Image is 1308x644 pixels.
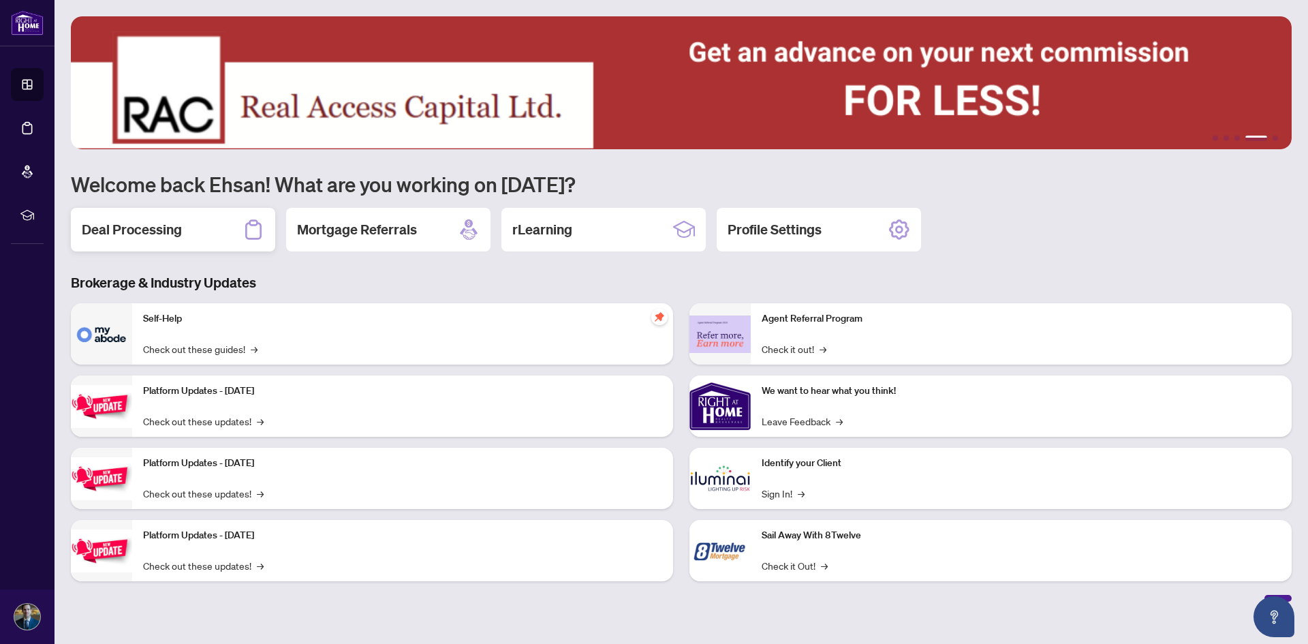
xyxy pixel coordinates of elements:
p: Sail Away With 8Twelve [762,528,1281,543]
a: Sign In!→ [762,486,805,501]
span: → [257,486,264,501]
button: 5 [1273,136,1278,141]
img: Identify your Client [689,448,751,509]
a: Check it out!→ [762,341,826,356]
a: Check out these guides!→ [143,341,258,356]
span: → [257,558,264,573]
span: → [820,341,826,356]
h2: Deal Processing [82,220,182,239]
a: Leave Feedback→ [762,414,843,429]
img: Platform Updates - June 23, 2025 [71,530,132,572]
p: Platform Updates - [DATE] [143,384,662,399]
span: → [798,486,805,501]
img: Profile Icon [14,604,40,630]
p: Platform Updates - [DATE] [143,456,662,471]
span: pushpin [651,309,668,325]
a: Check out these updates!→ [143,558,264,573]
span: → [251,341,258,356]
span: → [836,414,843,429]
button: Open asap [1253,596,1294,637]
img: Platform Updates - July 21, 2025 [71,385,132,428]
img: We want to hear what you think! [689,375,751,437]
span: → [821,558,828,573]
img: Self-Help [71,303,132,365]
img: logo [11,10,44,35]
h2: rLearning [512,220,572,239]
a: Check out these updates!→ [143,414,264,429]
p: Agent Referral Program [762,311,1281,326]
h1: Welcome back Ehsan! What are you working on [DATE]? [71,171,1292,197]
button: 1 [1213,136,1218,141]
img: Sail Away With 8Twelve [689,520,751,581]
span: → [257,414,264,429]
a: Check it Out!→ [762,558,828,573]
img: Platform Updates - July 8, 2025 [71,457,132,500]
button: 3 [1234,136,1240,141]
button: 4 [1245,136,1267,141]
button: 2 [1224,136,1229,141]
p: We want to hear what you think! [762,384,1281,399]
img: Slide 3 [71,16,1292,149]
h2: Profile Settings [728,220,822,239]
a: Check out these updates!→ [143,486,264,501]
h2: Mortgage Referrals [297,220,417,239]
p: Self-Help [143,311,662,326]
h3: Brokerage & Industry Updates [71,273,1292,292]
img: Agent Referral Program [689,316,751,353]
p: Identify your Client [762,456,1281,471]
p: Platform Updates - [DATE] [143,528,662,543]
